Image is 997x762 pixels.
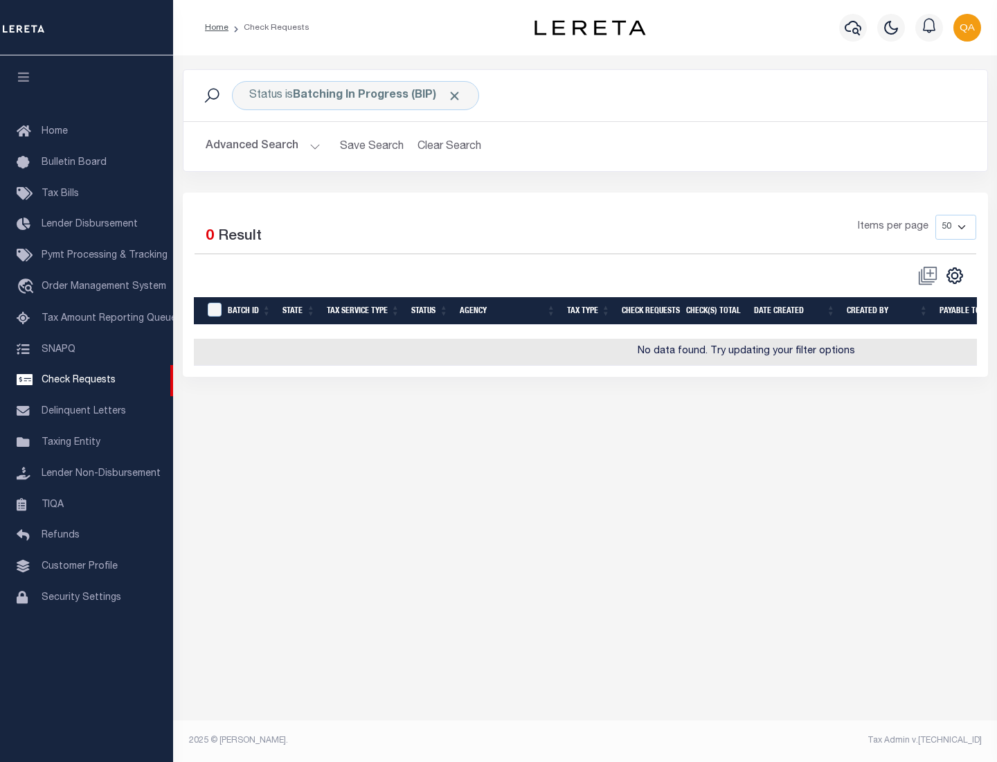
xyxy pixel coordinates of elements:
span: Tax Bills [42,189,79,199]
span: Home [42,127,68,136]
th: Created By: activate to sort column ascending [841,297,934,326]
a: Home [205,24,228,32]
span: Order Management System [42,282,166,292]
span: Bulletin Board [42,158,107,168]
th: State: activate to sort column ascending [277,297,321,326]
b: Batching In Progress (BIP) [293,90,462,101]
th: Date Created: activate to sort column ascending [748,297,841,326]
img: svg+xml;base64,PHN2ZyB4bWxucz0iaHR0cDovL3d3dy53My5vcmcvMjAwMC9zdmciIHBvaW50ZXItZXZlbnRzPSJub25lIi... [953,14,981,42]
span: Taxing Entity [42,438,100,448]
span: Delinquent Letters [42,407,126,416]
th: Check Requests [616,297,681,326]
span: Tax Amount Reporting Queue [42,314,177,324]
span: Security Settings [42,593,121,603]
span: Lender Disbursement [42,220,138,229]
div: 2025 © [PERSON_NAME]. [179,734,586,747]
span: Pymt Processing & Tracking [42,251,168,260]
th: Check(s) Total [681,297,748,326]
th: Batch Id: activate to sort column ascending [222,297,277,326]
div: Tax Admin v.[TECHNICAL_ID] [595,734,982,747]
th: Status: activate to sort column ascending [406,297,454,326]
th: Tax Service Type: activate to sort column ascending [321,297,406,326]
img: logo-dark.svg [535,20,645,35]
th: Tax Type: activate to sort column ascending [562,297,616,326]
div: Status is [232,81,479,110]
span: Check Requests [42,375,116,385]
span: Click to Remove [447,89,462,103]
span: TIQA [42,499,64,509]
button: Save Search [332,133,412,160]
span: Items per page [858,220,928,235]
button: Advanced Search [206,133,321,160]
label: Result [218,226,262,248]
li: Check Requests [228,21,309,34]
span: Refunds [42,531,80,540]
i: travel_explore [17,278,39,296]
th: Agency: activate to sort column ascending [454,297,562,326]
button: Clear Search [412,133,487,160]
span: 0 [206,229,214,244]
span: Customer Profile [42,562,118,571]
span: Lender Non-Disbursement [42,469,161,479]
span: SNAPQ [42,344,75,354]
